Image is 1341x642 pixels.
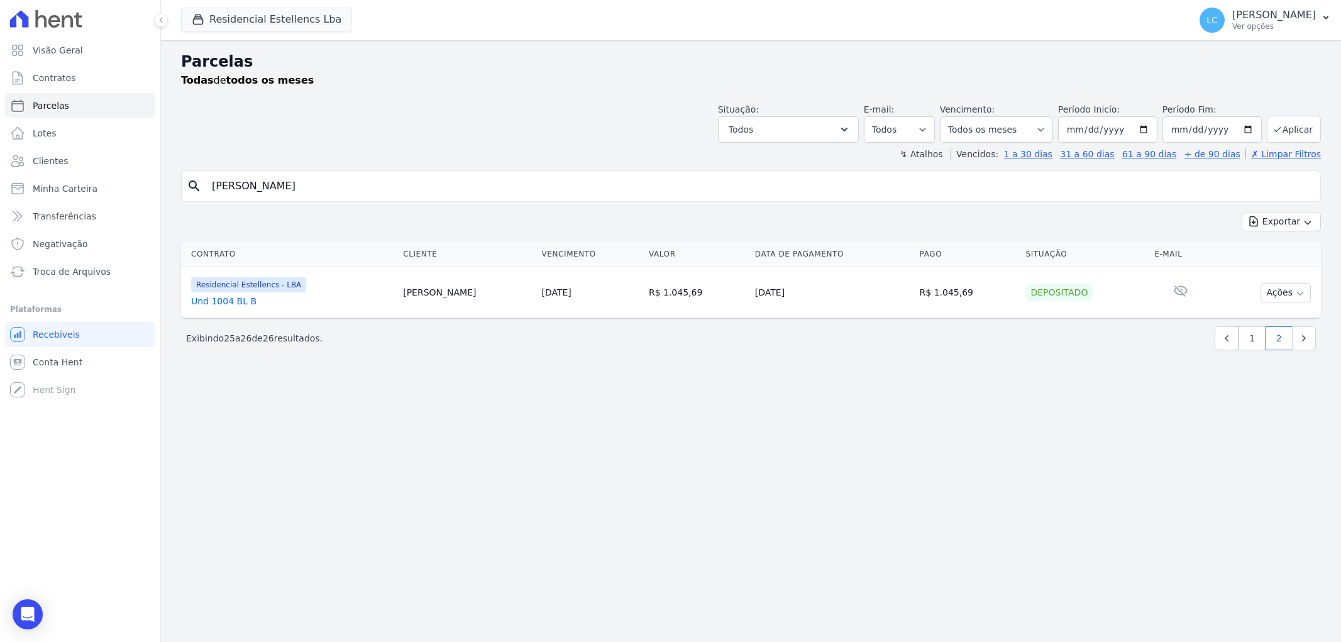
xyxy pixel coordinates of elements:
[915,241,1021,267] th: Pago
[718,104,759,114] label: Situação:
[33,210,96,223] span: Transferências
[5,322,155,347] a: Recebíveis
[644,267,750,318] td: R$ 1.045,69
[5,350,155,375] a: Conta Hent
[181,8,352,31] button: Residencial Estellencs Lba
[224,333,235,343] span: 25
[1292,326,1316,350] a: Next
[33,328,80,341] span: Recebíveis
[5,65,155,91] a: Contratos
[1215,326,1239,350] a: Previous
[1232,9,1316,21] p: [PERSON_NAME]
[181,50,1321,73] h2: Parcelas
[915,267,1021,318] td: R$ 1.045,69
[1162,103,1262,116] label: Período Fim:
[33,72,75,84] span: Contratos
[5,93,155,118] a: Parcelas
[1245,149,1321,159] a: ✗ Limpar Filtros
[33,44,83,57] span: Visão Geral
[33,265,111,278] span: Troca de Arquivos
[750,267,915,318] td: [DATE]
[5,176,155,201] a: Minha Carteira
[33,356,82,368] span: Conta Hent
[263,333,274,343] span: 26
[1184,149,1240,159] a: + de 90 dias
[1267,116,1321,143] button: Aplicar
[187,179,202,194] i: search
[5,259,155,284] a: Troca de Arquivos
[1060,149,1114,159] a: 31 a 60 dias
[864,104,895,114] label: E-mail:
[1239,326,1266,350] a: 1
[5,121,155,146] a: Lotes
[1020,241,1149,267] th: Situação
[5,204,155,229] a: Transferências
[33,182,97,195] span: Minha Carteira
[729,122,753,137] span: Todos
[1242,212,1321,231] button: Exportar
[241,333,252,343] span: 26
[5,231,155,257] a: Negativação
[10,302,150,317] div: Plataformas
[398,267,536,318] td: [PERSON_NAME]
[226,74,314,86] strong: todos os meses
[5,38,155,63] a: Visão Geral
[33,99,69,112] span: Parcelas
[940,104,995,114] label: Vencimento:
[644,241,750,267] th: Valor
[1266,326,1293,350] a: 2
[1232,21,1316,31] p: Ver opções
[33,155,68,167] span: Clientes
[1025,284,1093,301] div: Depositado
[750,241,915,267] th: Data de Pagamento
[33,127,57,140] span: Lotes
[1189,3,1341,38] button: LC [PERSON_NAME] Ver opções
[718,116,859,143] button: Todos
[1206,16,1218,25] span: LC
[536,241,643,267] th: Vencimento
[191,277,306,292] span: Residencial Estellencs - LBA
[181,241,398,267] th: Contrato
[186,332,323,345] p: Exibindo a de resultados.
[951,149,998,159] label: Vencidos:
[1004,149,1052,159] a: 1 a 30 dias
[1149,241,1212,267] th: E-mail
[900,149,942,159] label: ↯ Atalhos
[398,241,536,267] th: Cliente
[33,238,88,250] span: Negativação
[181,73,314,88] p: de
[541,287,571,297] a: [DATE]
[204,174,1315,199] input: Buscar por nome do lote ou do cliente
[1261,283,1311,302] button: Ações
[1058,104,1120,114] label: Período Inicío:
[13,599,43,629] div: Open Intercom Messenger
[5,148,155,174] a: Clientes
[191,295,393,307] a: Und 1004 BL B
[1122,149,1176,159] a: 61 a 90 dias
[181,74,214,86] strong: Todas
